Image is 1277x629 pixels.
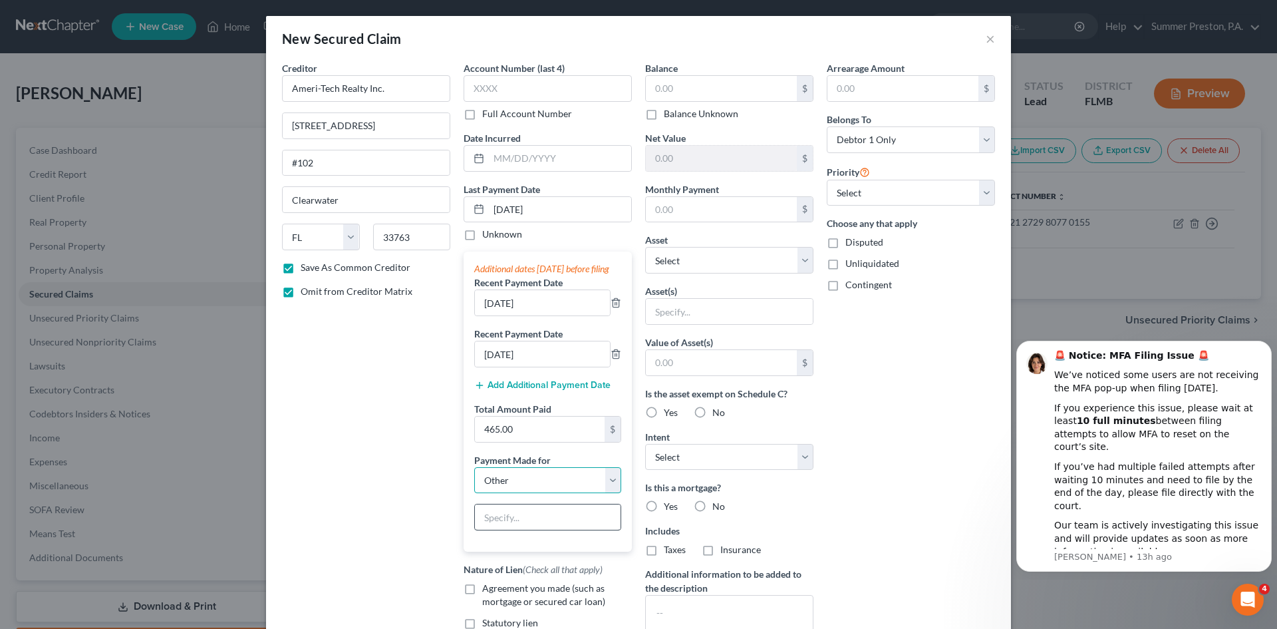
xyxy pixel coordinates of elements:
div: $ [797,76,813,101]
label: Asset(s) [645,284,677,298]
input: XXXX [464,75,632,102]
input: 0.00 [646,76,797,101]
div: $ [797,146,813,171]
label: Last Payment Date [464,182,540,196]
div: $ [978,76,994,101]
label: Total Amount Paid [474,402,551,416]
label: Includes [645,524,813,538]
label: Recent Payment Date [474,276,563,290]
input: Enter city... [283,187,450,212]
span: Belongs To [827,114,871,125]
input: Specify... [475,505,621,530]
button: × [986,31,995,47]
span: 4 [1259,584,1270,594]
label: Choose any that apply [827,216,995,230]
input: -- [475,341,610,367]
label: Full Account Number [482,107,572,120]
label: Additional information to be added to the description [645,567,813,595]
div: $ [605,417,621,442]
input: 0.00 [827,76,978,101]
div: New Secured Claim [282,29,402,48]
label: Arrearage Amount [827,61,905,75]
label: Net Value [645,131,686,145]
span: Omit from Creditor Matrix [301,286,412,297]
input: Apt, Suite, etc... [283,150,450,176]
span: (Check all that apply) [523,564,603,575]
input: Enter address... [283,113,450,138]
input: 0.00 [475,417,605,442]
label: Save As Common Creditor [301,261,410,274]
span: Contingent [845,279,892,290]
input: Specify... [646,299,813,324]
label: Balance Unknown [664,107,738,120]
label: Priority [827,164,870,180]
iframe: Intercom live chat [1232,584,1264,616]
input: 0.00 [646,350,797,375]
span: Asset [645,234,668,246]
input: MM/DD/YYYY [489,197,631,222]
span: Unliquidated [845,258,899,269]
span: Insurance [720,544,761,555]
div: $ [797,197,813,222]
input: Search creditor by name... [282,75,450,102]
span: No [712,407,725,418]
label: Intent [645,430,670,444]
span: Agreement you made (such as mortgage or secured car loan) [482,582,605,607]
span: Disputed [845,236,883,248]
input: Enter zip... [373,224,451,250]
label: Value of Asset(s) [645,335,713,349]
div: $ [797,350,813,375]
label: Is the asset exempt on Schedule C? [645,387,813,401]
span: No [712,501,725,512]
input: 0.00 [646,146,797,171]
label: Balance [645,61,678,75]
span: Taxes [664,544,686,555]
span: Yes [664,407,678,418]
label: Recent Payment Date [474,327,563,341]
input: MM/DD/YYYY [489,146,631,171]
div: Additional dates [DATE] before filing [474,262,621,276]
label: Payment Made for [474,453,551,467]
label: Is this a mortgage? [645,481,813,495]
label: Account Number (last 4) [464,61,565,75]
input: 0.00 [646,197,797,222]
label: Date Incurred [464,131,521,145]
input: -- [475,290,610,315]
span: Yes [664,501,678,512]
span: Statutory lien [482,617,538,628]
label: Nature of Lien [464,562,603,576]
button: Add Additional Payment Date [474,380,611,391]
label: Monthly Payment [645,182,719,196]
iframe: Intercom notifications message [1011,339,1277,580]
span: Creditor [282,63,317,74]
label: Unknown [482,228,522,241]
